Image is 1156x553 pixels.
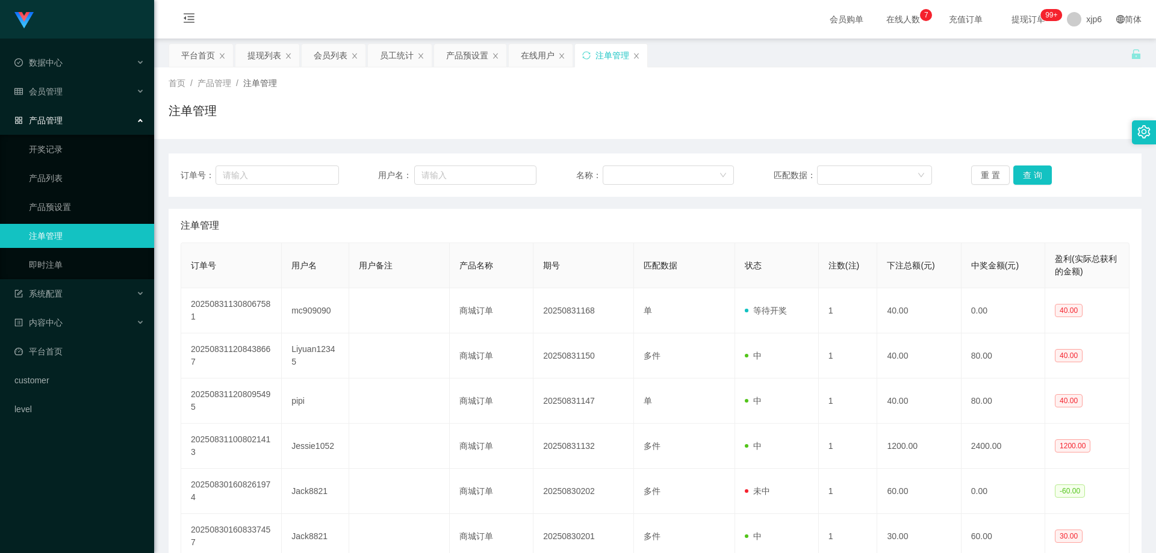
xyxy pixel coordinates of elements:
span: 中 [745,441,762,451]
span: 数据中心 [14,58,63,67]
i: 图标: sync [582,51,591,60]
td: 1200.00 [877,424,961,469]
td: 1 [819,333,878,378]
span: 状态 [745,261,762,270]
td: 20250831150 [533,333,634,378]
span: 产品名称 [459,261,493,270]
div: 平台首页 [181,44,215,67]
i: 图标: setting [1137,125,1151,138]
i: 图标: close [219,52,226,60]
i: 图标: unlock [1131,49,1142,60]
i: 图标: close [633,52,640,60]
td: 1 [819,424,878,469]
sup: 7 [920,9,932,21]
td: 1 [819,378,878,424]
img: logo.9652507e.png [14,12,34,29]
span: 内容中心 [14,318,63,327]
div: 提现列表 [247,44,281,67]
td: Jack8821 [282,469,349,514]
span: -60.00 [1055,484,1085,498]
td: 1 [819,288,878,333]
td: 1 [819,469,878,514]
a: 即时注单 [29,253,144,277]
td: 商城订单 [450,469,533,514]
input: 请输入 [414,165,536,185]
td: 40.00 [877,288,961,333]
td: 40.00 [877,333,961,378]
span: 多件 [644,486,660,496]
span: 在线人数 [880,15,926,23]
span: 匹配数据： [774,169,817,182]
input: 请输入 [216,165,338,185]
sup: 240 [1040,9,1062,21]
td: 20250831147 [533,378,634,424]
span: 下注总额(元) [887,261,934,270]
td: 商城订单 [450,288,533,333]
h1: 注单管理 [169,102,217,120]
td: 40.00 [877,378,961,424]
span: 单 [644,306,652,315]
td: 0.00 [962,469,1045,514]
span: 首页 [169,78,185,88]
span: 中奖金额(元) [971,261,1019,270]
span: 1200.00 [1055,439,1090,453]
span: 用户名 [291,261,317,270]
span: 40.00 [1055,394,1083,407]
i: 图标: form [14,289,23,298]
td: 20250831168 [533,288,634,333]
td: 商城订单 [450,333,533,378]
a: 注单管理 [29,224,144,248]
td: 20250831132 [533,424,634,469]
div: 注单管理 [595,44,629,67]
span: 中 [745,396,762,406]
div: 在线用户 [521,44,555,67]
span: 注单管理 [243,78,277,88]
i: 图标: close [492,52,499,60]
span: 注数(注) [828,261,859,270]
i: 图标: close [351,52,358,60]
i: 图标: down [918,171,925,180]
td: 202508311208095495 [181,378,282,424]
div: 会员列表 [314,44,347,67]
a: 图标: dashboard平台首页 [14,339,144,363]
span: 多件 [644,351,660,360]
div: 产品预设置 [446,44,488,67]
td: 商城订单 [450,378,533,424]
td: Jessie1052 [282,424,349,469]
span: 产品管理 [197,78,231,88]
span: 盈利(实际总获利的金额) [1055,254,1117,276]
td: Liyuan12345 [282,333,349,378]
i: 图标: close [417,52,424,60]
span: 用户名： [378,169,414,182]
span: 匹配数据 [644,261,677,270]
td: 20250830202 [533,469,634,514]
span: 单 [644,396,652,406]
td: 0.00 [962,288,1045,333]
a: 产品列表 [29,166,144,190]
td: 80.00 [962,378,1045,424]
a: 产品预设置 [29,195,144,219]
td: 202508301608261974 [181,469,282,514]
td: 2400.00 [962,424,1045,469]
span: 充值订单 [943,15,989,23]
td: pipi [282,378,349,424]
span: 中 [745,531,762,541]
span: 未中 [745,486,770,496]
i: 图标: close [558,52,565,60]
span: 40.00 [1055,304,1083,317]
span: 提现订单 [1005,15,1051,23]
i: 图标: close [285,52,292,60]
i: 图标: table [14,87,23,96]
td: 60.00 [877,469,961,514]
span: 产品管理 [14,116,63,125]
td: 202508311308067581 [181,288,282,333]
button: 重 置 [971,165,1010,185]
span: 40.00 [1055,349,1083,362]
a: 开奖记录 [29,137,144,161]
span: 30.00 [1055,530,1083,543]
td: 商城订单 [450,424,533,469]
i: 图标: global [1116,15,1125,23]
span: 期号 [543,261,560,270]
i: 图标: appstore-o [14,116,23,125]
span: 系统配置 [14,289,63,298]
